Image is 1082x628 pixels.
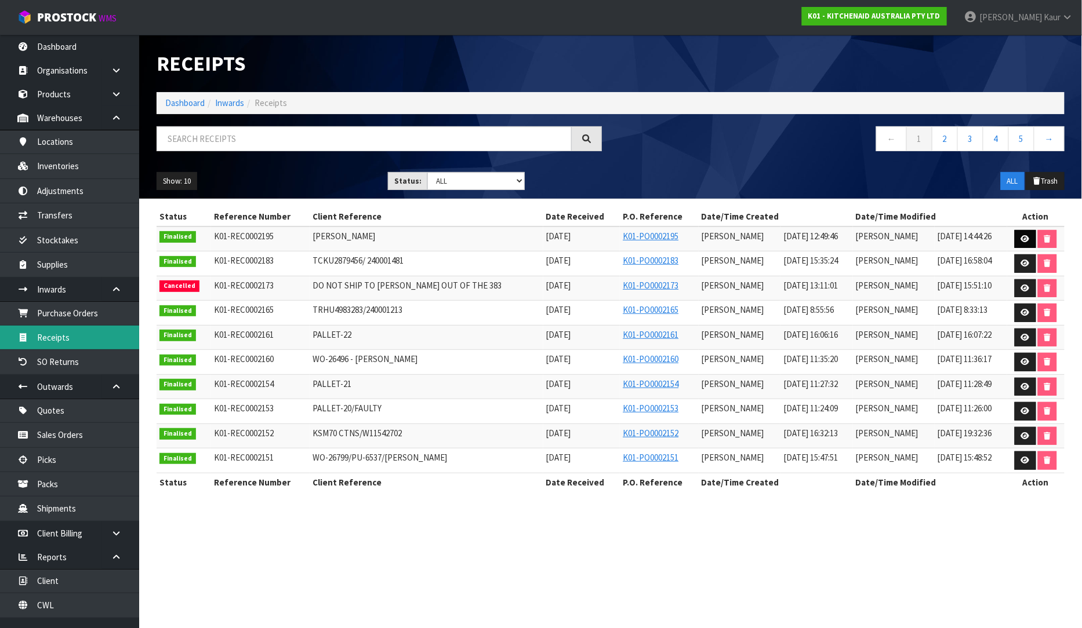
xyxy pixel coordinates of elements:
th: Date Received [543,473,620,491]
button: ALL [1001,172,1025,191]
span: TRHU4983283/240001213 [313,304,402,315]
input: Search receipts [157,126,572,151]
th: Action [1007,473,1065,491]
span: Finalised [159,305,196,317]
span: [DATE] 8:55:56 [783,304,834,315]
span: K01-REC0002154 [214,378,274,389]
span: ProStock [37,10,96,25]
span: [DATE] 11:36:17 [938,353,992,364]
a: 2 [932,126,958,151]
span: [PERSON_NAME] [702,403,764,414]
span: K01-REC0002165 [214,304,274,315]
th: P.O. Reference [620,473,698,491]
span: Finalised [159,256,196,268]
span: [PERSON_NAME] [702,452,764,463]
a: ← [876,126,907,151]
a: K01-PO0002183 [623,255,678,266]
span: [PERSON_NAME] [856,280,918,291]
a: K01 - KITCHENAID AUSTRALIA PTY LTD [802,7,947,25]
small: WMS [99,13,117,24]
a: Dashboard [165,97,205,108]
a: K01-PO0002154 [623,378,678,389]
a: 1 [906,126,932,151]
th: P.O. Reference [620,207,698,226]
span: Kaur [1044,12,1061,23]
span: [DATE] [546,329,571,340]
span: [PERSON_NAME] [856,255,918,266]
span: [DATE] [546,378,571,389]
span: [DATE] 16:07:22 [938,329,992,340]
span: [PERSON_NAME] [856,353,918,364]
span: [DATE] [546,452,571,463]
a: K01-PO0002152 [623,428,678,439]
span: [DATE] 16:06:16 [783,329,838,340]
a: K01-PO0002161 [623,329,678,340]
span: [DATE] 11:28:49 [938,378,992,389]
span: Receipts [255,97,287,108]
span: [DATE] 14:44:26 [938,231,992,242]
a: K01-PO0002173 [623,280,678,291]
span: [PERSON_NAME] [856,378,918,389]
a: Inwards [215,97,244,108]
a: 3 [957,126,983,151]
span: [PERSON_NAME] [702,378,764,389]
img: cube-alt.png [17,10,32,24]
span: DO NOT SHIP TO [PERSON_NAME] OUT OF THE 383 [313,280,502,291]
span: K01-REC0002173 [214,280,274,291]
span: K01-REC0002195 [214,231,274,242]
th: Client Reference [310,473,543,491]
span: [PERSON_NAME] [702,428,764,439]
span: [DATE] [546,304,571,315]
span: [PERSON_NAME] [856,329,918,340]
a: K01-PO0002195 [623,231,678,242]
span: [PERSON_NAME] [702,353,764,364]
nav: Page navigation [619,126,1065,155]
span: [DATE] 11:35:20 [783,353,838,364]
a: K01-PO0002165 [623,304,678,315]
span: PALLET-21 [313,378,351,389]
a: K01-PO0002151 [623,452,678,463]
span: [DATE] [546,255,571,266]
th: Date Received [543,207,620,226]
span: K01-REC0002152 [214,428,274,439]
span: [PERSON_NAME] [702,255,764,266]
span: [DATE] 11:27:32 [783,378,838,389]
button: Trash [1026,172,1065,191]
span: [DATE] [546,428,571,439]
span: [DATE] 11:24:09 [783,403,838,414]
span: [PERSON_NAME] [856,428,918,439]
h1: Receipts [157,52,602,75]
span: Finalised [159,379,196,390]
a: → [1034,126,1065,151]
span: [PERSON_NAME] [313,231,375,242]
span: K01-REC0002153 [214,403,274,414]
span: PALLET-22 [313,329,351,340]
th: Action [1007,207,1065,226]
span: K01-REC0002183 [214,255,274,266]
span: [PERSON_NAME] [979,12,1042,23]
span: [PERSON_NAME] [856,452,918,463]
span: PALLET-20/FAULTY [313,403,382,414]
span: KSM70 CTNS/W11542702 [313,428,402,439]
span: [PERSON_NAME] [702,304,764,315]
a: K01-PO0002160 [623,353,678,364]
span: TCKU2879456/ 240001481 [313,255,404,266]
th: Date/Time Created [699,473,853,491]
span: [DATE] 19:32:36 [938,428,992,439]
span: WO-26799/PU-6537/[PERSON_NAME] [313,452,447,463]
span: K01-REC0002160 [214,353,274,364]
span: WO-26496 - [PERSON_NAME] [313,353,417,364]
span: [DATE] 12:49:46 [783,231,838,242]
span: Finalised [159,428,196,440]
th: Date/Time Modified [853,207,1007,226]
span: [DATE] 13:11:01 [783,280,838,291]
span: [DATE] 11:26:00 [938,403,992,414]
span: Finalised [159,355,196,366]
th: Date/Time Created [699,207,853,226]
a: K01-PO0002153 [623,403,678,414]
span: [DATE] 15:47:51 [783,452,838,463]
span: [DATE] 15:51:10 [938,280,992,291]
span: [PERSON_NAME] [702,280,764,291]
span: Cancelled [159,280,199,292]
th: Reference Number [211,473,310,491]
